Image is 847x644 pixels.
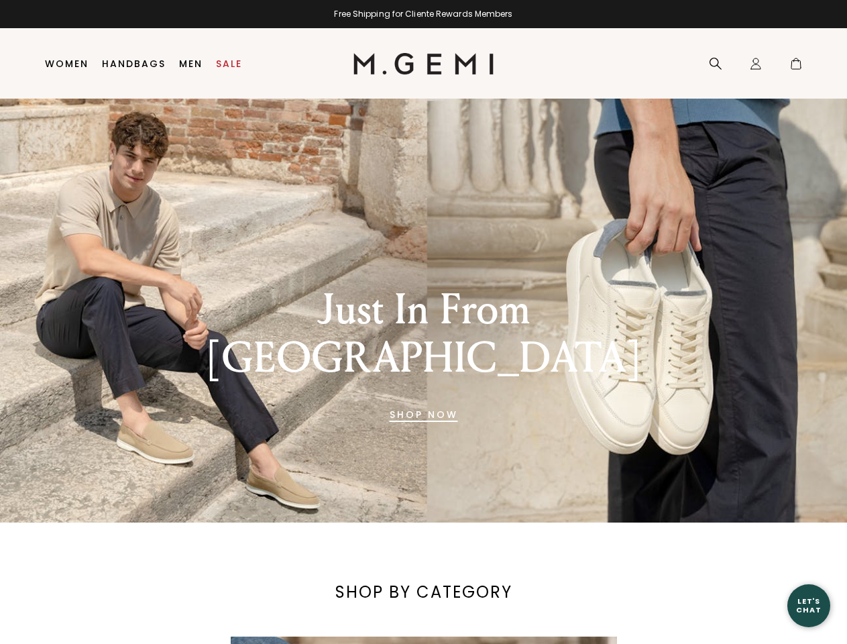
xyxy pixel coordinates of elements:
[318,582,530,603] div: SHOP BY CATEGORY
[390,398,458,431] a: Banner primary button
[45,58,89,69] a: Women
[353,53,494,74] img: M.Gemi
[216,58,242,69] a: Sale
[102,58,166,69] a: Handbags
[787,597,830,614] div: Let's Chat
[179,58,203,69] a: Men
[175,286,673,382] div: Just In From [GEOGRAPHIC_DATA]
